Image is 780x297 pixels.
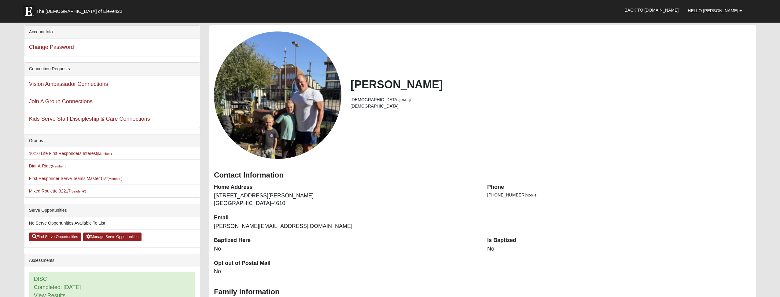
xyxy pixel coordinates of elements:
[688,8,738,13] span: Hello [PERSON_NAME]
[29,44,74,50] a: Change Password
[29,98,93,105] a: Join A Group Connections
[620,2,683,18] a: Back to [DOMAIN_NAME]
[214,245,478,253] dd: No
[29,81,108,87] a: Vision Ambassador Connections
[23,5,35,17] img: Eleven22 logo
[24,217,200,229] li: No Serve Opportunities Available To List
[487,183,751,191] dt: Phone
[214,192,478,207] dd: [STREET_ADDRESS][PERSON_NAME] [GEOGRAPHIC_DATA]-4610
[214,259,478,267] dt: Opt out of Postal Mail
[36,8,122,14] span: The [DEMOGRAPHIC_DATA] of Eleven22
[24,63,200,75] div: Connection Requests
[24,254,200,267] div: Assessments
[24,26,200,38] div: Account Info
[20,2,142,17] a: The [DEMOGRAPHIC_DATA] of Eleven22
[24,134,200,147] div: Groups
[214,222,478,230] dd: [PERSON_NAME][EMAIL_ADDRESS][DOMAIN_NAME]
[214,183,478,191] dt: Home Address
[214,214,478,222] dt: Email
[83,233,142,241] a: Manage Serve Opportunities
[487,237,751,244] dt: Is Baptized
[29,116,150,122] a: Kids Serve Staff Discipleship & Care Connections
[526,193,536,197] span: Mobile
[351,78,751,91] h2: [PERSON_NAME]
[487,245,751,253] dd: No
[97,152,112,156] small: (Member )
[29,151,112,156] a: 10:10 Life First Responders Interest(Member )
[214,268,478,276] dd: No
[399,98,411,102] small: ([DATE])
[24,204,200,217] div: Serve Opportunities
[29,176,123,181] a: First Responder Serve Teams Master List(Member )
[214,31,341,159] a: View Fullsize Photo
[487,192,751,198] li: [PHONE_NUMBER]
[351,97,751,103] li: [DEMOGRAPHIC_DATA]
[71,189,86,193] small: (Leader )
[29,233,81,241] a: Find Serve Opportunities
[214,171,751,180] h3: Contact Information
[214,288,751,296] h3: Family Information
[108,177,122,181] small: (Member )
[29,189,86,193] a: Mixed Roulette 32217(Leader)
[683,3,747,18] a: Hello [PERSON_NAME]
[29,163,66,168] a: Dial-A-Ride(Member )
[51,164,65,168] small: (Member )
[214,237,478,244] dt: Baptized Here
[351,103,751,109] li: [DEMOGRAPHIC_DATA]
